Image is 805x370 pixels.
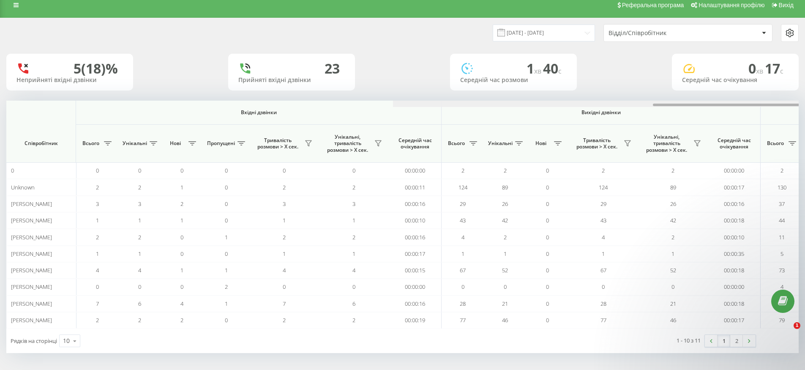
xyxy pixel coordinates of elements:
[96,184,99,191] span: 2
[138,184,141,191] span: 2
[74,60,118,77] div: 5 (18)%
[352,217,355,224] span: 1
[138,233,141,241] span: 2
[352,316,355,324] span: 2
[779,217,785,224] span: 44
[96,167,99,174] span: 0
[446,140,467,147] span: Всього
[546,217,549,224] span: 0
[389,279,442,295] td: 00:00:00
[11,200,52,208] span: [PERSON_NAME]
[225,217,228,224] span: 0
[14,140,68,147] span: Співробітник
[460,200,466,208] span: 29
[389,246,442,262] td: 00:00:17
[138,217,141,224] span: 1
[502,300,508,307] span: 21
[180,167,183,174] span: 0
[283,300,286,307] span: 7
[708,212,761,229] td: 00:00:18
[546,250,549,258] span: 0
[389,179,442,195] td: 00:00:11
[389,296,442,312] td: 00:00:16
[11,337,57,345] span: Рядків на сторінці
[708,196,761,212] td: 00:00:16
[96,300,99,307] span: 7
[283,167,286,174] span: 0
[779,233,785,241] span: 11
[600,300,606,307] span: 28
[395,137,435,150] span: Середній час очікування
[776,322,797,343] iframe: Intercom live chat
[180,266,183,274] span: 1
[530,140,551,147] span: Нові
[96,233,99,241] span: 2
[11,283,52,291] span: [PERSON_NAME]
[283,217,286,224] span: 1
[682,77,789,84] div: Середній час очікування
[165,140,186,147] span: Нові
[671,167,674,174] span: 2
[602,233,605,241] span: 4
[352,283,355,291] span: 0
[460,316,466,324] span: 77
[602,283,605,291] span: 0
[778,184,786,191] span: 130
[504,250,507,258] span: 1
[138,200,141,208] span: 3
[138,316,141,324] span: 2
[180,233,183,241] span: 0
[671,233,674,241] span: 2
[180,217,183,224] span: 1
[225,283,228,291] span: 2
[323,134,372,153] span: Унікальні, тривалість розмови > Х сек.
[389,262,442,279] td: 00:00:15
[11,300,52,307] span: [PERSON_NAME]
[352,167,355,174] span: 0
[352,250,355,258] span: 1
[180,184,183,191] span: 1
[96,283,99,291] span: 0
[748,59,765,77] span: 0
[180,250,183,258] span: 0
[96,316,99,324] span: 2
[225,233,228,241] span: 1
[225,300,228,307] span: 1
[16,77,123,84] div: Неприйняті вхідні дзвінки
[502,184,508,191] span: 89
[80,140,101,147] span: Всього
[460,217,466,224] span: 43
[283,233,286,241] span: 2
[63,337,70,345] div: 10
[543,59,562,77] span: 40
[780,283,783,291] span: 4
[670,200,676,208] span: 26
[352,300,355,307] span: 6
[765,59,783,77] span: 17
[207,140,235,147] span: Пропущені
[600,316,606,324] span: 77
[138,283,141,291] span: 0
[460,266,466,274] span: 67
[225,250,228,258] span: 0
[11,250,52,258] span: [PERSON_NAME]
[765,140,786,147] span: Всього
[779,2,794,8] span: Вихід
[225,266,228,274] span: 1
[238,77,345,84] div: Прийняті вхідні дзвінки
[461,167,464,174] span: 2
[352,200,355,208] span: 3
[180,283,183,291] span: 0
[600,266,606,274] span: 67
[546,233,549,241] span: 0
[225,167,228,174] span: 0
[96,200,99,208] span: 3
[96,266,99,274] span: 4
[225,184,228,191] span: 0
[671,250,674,258] span: 1
[794,322,800,329] span: 1
[546,167,549,174] span: 0
[670,184,676,191] span: 89
[460,300,466,307] span: 28
[138,266,141,274] span: 4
